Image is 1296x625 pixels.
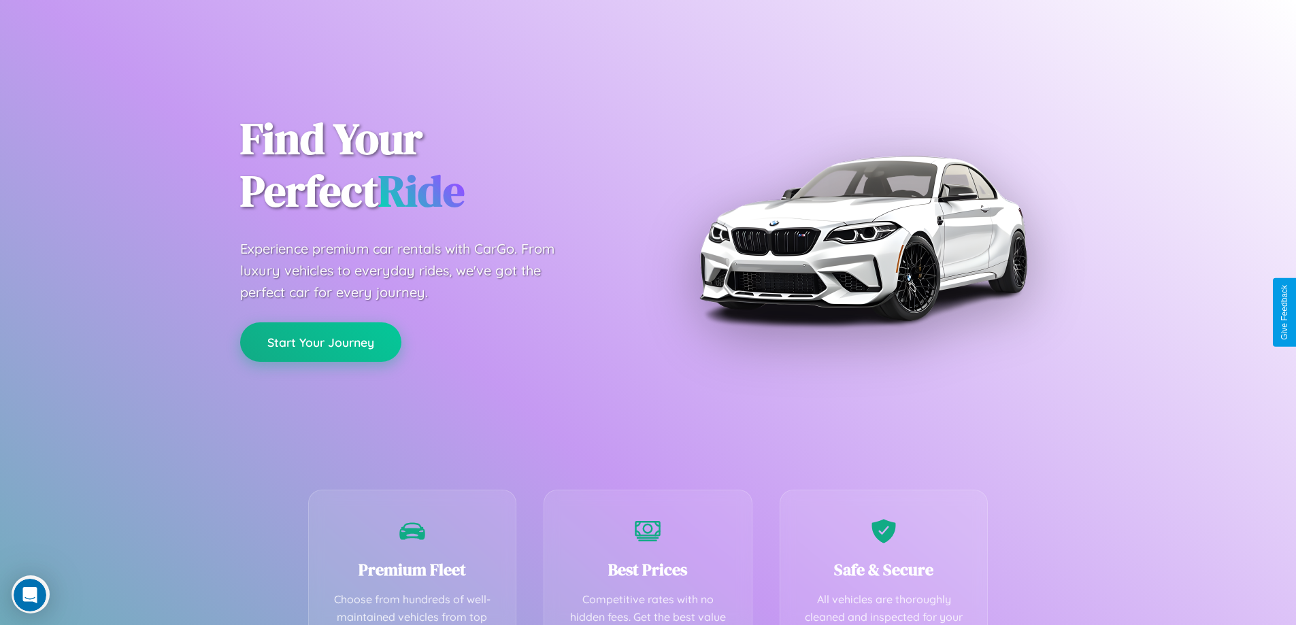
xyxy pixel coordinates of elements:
iframe: Intercom live chat discovery launcher [12,575,50,613]
h3: Best Prices [565,558,731,581]
div: Give Feedback [1280,285,1289,340]
h1: Find Your Perfect [240,113,628,218]
iframe: Intercom live chat [14,579,46,611]
h3: Safe & Secure [801,558,967,581]
p: Experience premium car rentals with CarGo. From luxury vehicles to everyday rides, we've got the ... [240,238,580,303]
span: Ride [378,161,465,220]
button: Start Your Journey [240,322,401,362]
h3: Premium Fleet [329,558,496,581]
img: Premium BMW car rental vehicle [693,68,1033,408]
